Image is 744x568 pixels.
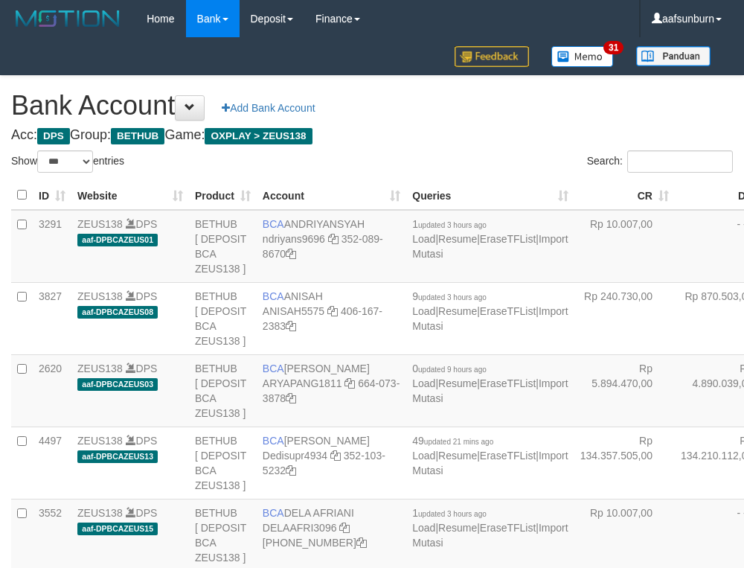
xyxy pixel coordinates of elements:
input: Search: [627,150,733,173]
span: DPS [37,128,70,144]
a: Load [412,522,435,534]
td: 3827 [33,282,71,354]
a: ZEUS138 [77,363,123,374]
span: 1 [412,218,487,230]
span: BETHUB [111,128,164,144]
span: aaf-DPBCAZEUS13 [77,450,158,463]
label: Show entries [11,150,124,173]
span: updated 21 mins ago [424,438,493,446]
a: Copy ndriyans9696 to clipboard [328,233,339,245]
img: Button%20Memo.svg [551,46,614,67]
span: 1 [412,507,487,519]
th: Product: activate to sort column ascending [189,181,257,210]
a: Copy Dedisupr4934 to clipboard [330,450,341,462]
a: Load [412,233,435,245]
td: BETHUB [ DEPOSIT BCA ZEUS138 ] [189,427,257,499]
a: EraseTFList [480,377,536,389]
img: MOTION_logo.png [11,7,124,30]
a: Dedisupr4934 [263,450,327,462]
a: Resume [438,233,477,245]
a: DELAAFRI3096 [263,522,337,534]
a: EraseTFList [480,450,536,462]
span: BCA [263,363,284,374]
a: Load [412,450,435,462]
td: DPS [71,282,189,354]
span: BCA [263,218,284,230]
a: Import Mutasi [412,522,568,549]
span: aaf-DPBCAZEUS15 [77,523,158,535]
a: EraseTFList [480,233,536,245]
a: ZEUS138 [77,290,123,302]
a: Copy 6640733878 to clipboard [286,392,296,404]
select: Showentries [37,150,93,173]
td: 3291 [33,210,71,283]
h1: Bank Account [11,91,733,121]
span: | | | [412,218,568,260]
span: 0 [412,363,487,374]
span: BCA [263,290,284,302]
th: ID: activate to sort column ascending [33,181,71,210]
span: | | | [412,363,568,404]
span: OXPLAY > ZEUS138 [205,128,312,144]
td: DPS [71,427,189,499]
a: ZEUS138 [77,435,123,447]
span: BCA [263,507,284,519]
a: Copy 3520898670 to clipboard [286,248,296,260]
a: Load [412,305,435,317]
span: aaf-DPBCAZEUS03 [77,378,158,391]
span: updated 9 hours ago [418,366,487,374]
a: ZEUS138 [77,218,123,230]
span: 9 [412,290,487,302]
h4: Acc: Group: Game: [11,128,733,143]
td: [PERSON_NAME] 664-073-3878 [257,354,406,427]
td: BETHUB [ DEPOSIT BCA ZEUS138 ] [189,210,257,283]
td: ANISAH 406-167-2383 [257,282,406,354]
a: Import Mutasi [412,450,568,476]
a: 31 [540,37,625,75]
a: Resume [438,377,477,389]
span: 49 [412,435,493,447]
td: 4497 [33,427,71,499]
a: Import Mutasi [412,377,568,404]
a: ARYAPANG1811 [263,377,342,389]
a: EraseTFList [480,522,536,534]
a: Resume [438,305,477,317]
td: DPS [71,210,189,283]
a: Resume [438,450,477,462]
td: BETHUB [ DEPOSIT BCA ZEUS138 ] [189,282,257,354]
td: ANDRIYANSYAH 352-089-8670 [257,210,406,283]
a: Copy 3521035232 to clipboard [286,465,296,476]
a: Copy 4061672383 to clipboard [286,320,296,332]
span: | | | [412,507,568,549]
span: aaf-DPBCAZEUS08 [77,306,158,319]
span: updated 3 hours ago [418,510,487,518]
span: 31 [603,41,623,54]
a: Copy DELAAFRI3096 to clipboard [339,522,350,534]
a: Import Mutasi [412,305,568,332]
a: ANISAH5575 [263,305,324,317]
td: 2620 [33,354,71,427]
a: Copy 8692458639 to clipboard [356,537,367,549]
a: Copy ARYAPANG1811 to clipboard [344,377,355,389]
img: Feedback.jpg [455,46,529,67]
a: ndriyans9696 [263,233,325,245]
th: Website: activate to sort column ascending [71,181,189,210]
a: Add Bank Account [212,95,324,121]
img: panduan.png [636,46,711,66]
td: [PERSON_NAME] 352-103-5232 [257,427,406,499]
span: updated 3 hours ago [418,293,487,301]
a: Copy ANISAH5575 to clipboard [327,305,338,317]
td: Rp 10.007,00 [574,210,675,283]
span: aaf-DPBCAZEUS01 [77,234,158,246]
span: | | | [412,435,568,476]
label: Search: [587,150,733,173]
a: Load [412,377,435,389]
a: Import Mutasi [412,233,568,260]
th: Account: activate to sort column ascending [257,181,406,210]
a: ZEUS138 [77,507,123,519]
a: Resume [438,522,477,534]
td: Rp 5.894.470,00 [574,354,675,427]
th: CR: activate to sort column ascending [574,181,675,210]
span: BCA [263,435,284,447]
td: Rp 134.357.505,00 [574,427,675,499]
